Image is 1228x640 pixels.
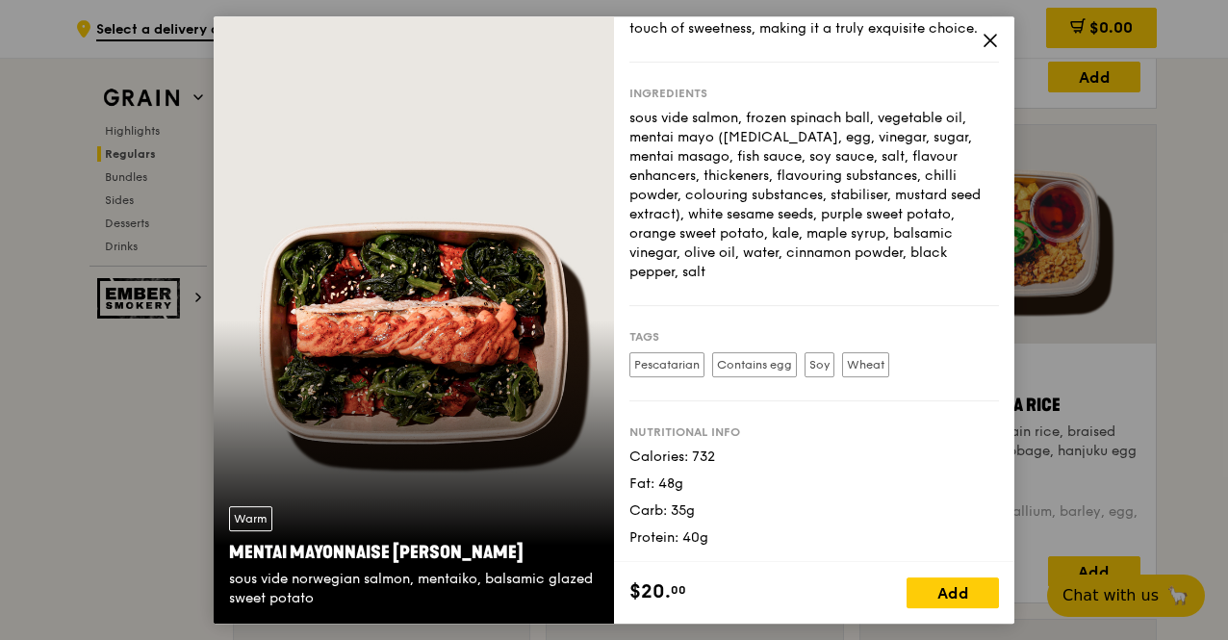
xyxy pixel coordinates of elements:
[629,329,999,345] div: Tags
[842,352,889,377] label: Wheat
[629,528,999,548] div: Protein: 40g
[629,424,999,440] div: Nutritional info
[671,582,686,598] span: 00
[229,539,599,566] div: Mentai Mayonnaise [PERSON_NAME]
[229,506,272,531] div: Warm
[712,352,797,377] label: Contains egg
[629,577,671,606] span: $20.
[629,474,999,494] div: Fat: 48g
[229,570,599,608] div: sous vide norwegian salmon, mentaiko, balsamic glazed sweet potato
[805,352,834,377] label: Soy
[629,501,999,521] div: Carb: 35g
[907,577,999,608] div: Add
[629,448,999,467] div: Calories: 732
[629,109,999,282] div: sous vide salmon, frozen spinach ball, vegetable oil, mentai mayo ([MEDICAL_DATA], egg, vinegar, ...
[629,86,999,101] div: Ingredients
[629,352,704,377] label: Pescatarian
